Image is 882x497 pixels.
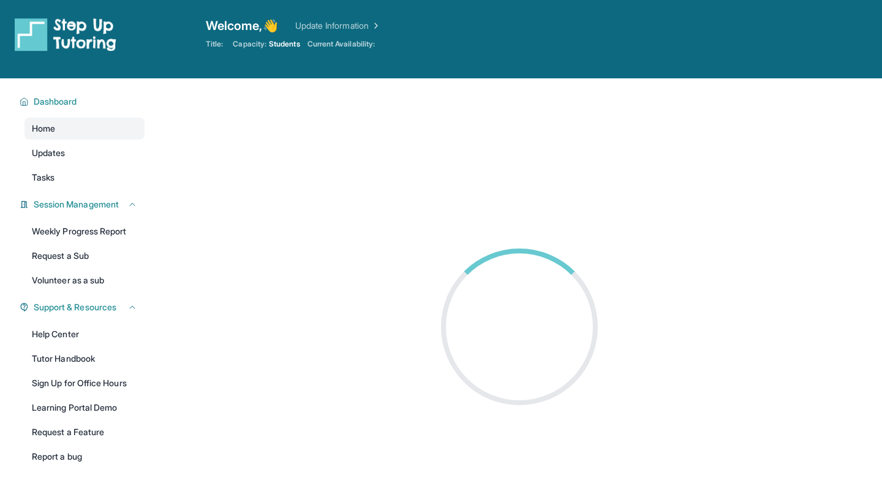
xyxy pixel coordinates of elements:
button: Session Management [29,198,137,211]
a: Weekly Progress Report [24,220,145,242]
img: Chevron Right [369,20,381,32]
a: Help Center [24,323,145,345]
span: Title: [206,39,223,49]
span: Session Management [34,198,119,211]
a: Tasks [24,166,145,189]
a: Request a Feature [24,421,145,443]
span: Home [32,122,55,135]
span: Dashboard [34,95,77,108]
span: Students [269,39,300,49]
a: Learning Portal Demo [24,397,145,419]
a: Report a bug [24,446,145,468]
span: Tasks [32,171,55,184]
span: Updates [32,147,66,159]
a: Volunteer as a sub [24,269,145,291]
img: logo [15,17,116,51]
a: Updates [24,142,145,164]
a: Update Information [295,20,381,32]
span: Current Availability: [307,39,375,49]
span: Support & Resources [34,301,116,313]
a: Home [24,118,145,140]
a: Sign Up for Office Hours [24,372,145,394]
button: Dashboard [29,95,137,108]
a: Request a Sub [24,245,145,267]
span: Welcome, 👋 [206,17,278,34]
button: Support & Resources [29,301,137,313]
span: Capacity: [233,39,266,49]
a: Tutor Handbook [24,348,145,370]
